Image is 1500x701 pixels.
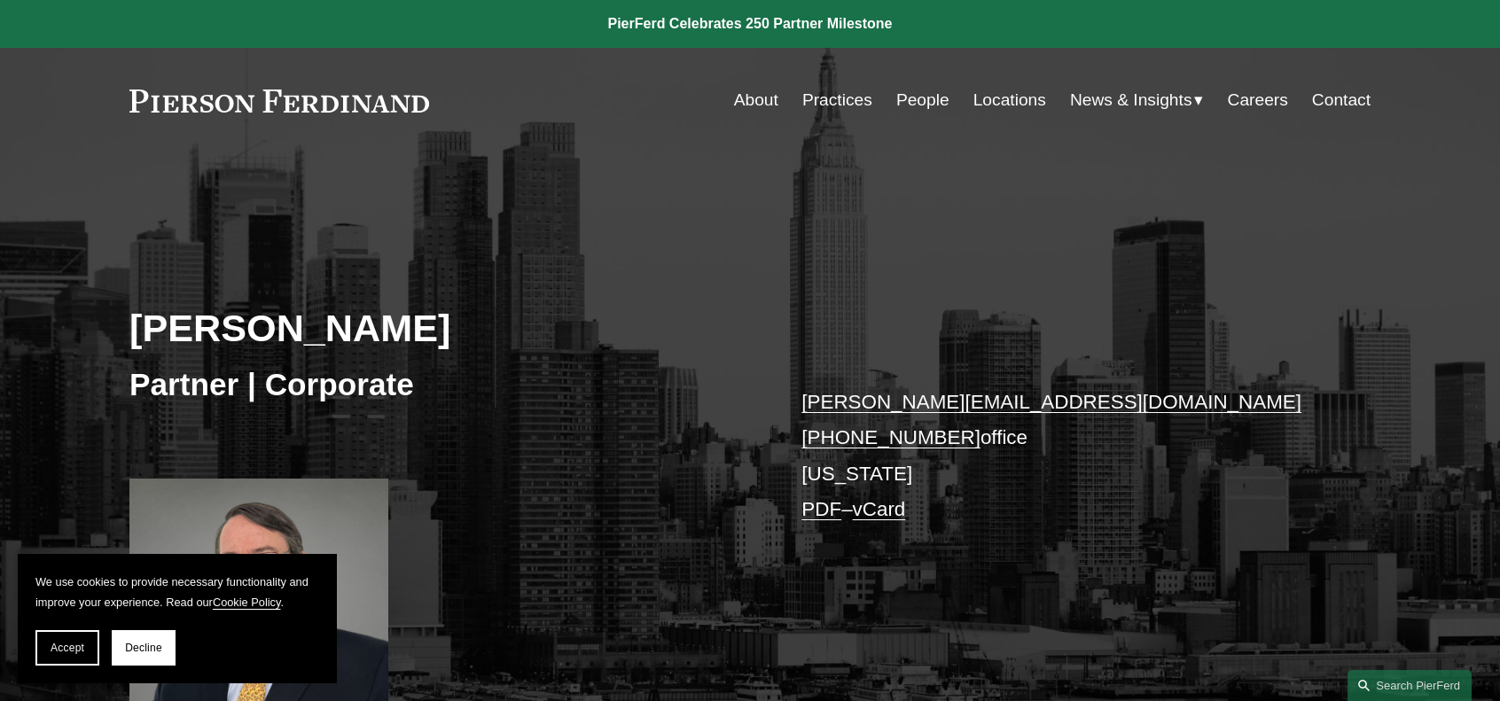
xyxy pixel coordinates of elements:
a: About [734,83,778,117]
a: [PERSON_NAME][EMAIL_ADDRESS][DOMAIN_NAME] [801,391,1301,413]
a: Contact [1312,83,1371,117]
a: vCard [853,498,906,520]
p: office [US_STATE] – [801,385,1318,527]
a: [PHONE_NUMBER] [801,426,980,448]
h3: Partner | Corporate [129,365,750,404]
span: Accept [51,642,84,654]
a: Search this site [1348,670,1472,701]
a: Practices [802,83,872,117]
a: People [896,83,949,117]
span: Decline [125,642,162,654]
h2: [PERSON_NAME] [129,305,750,351]
section: Cookie banner [18,554,337,683]
a: Locations [973,83,1046,117]
span: News & Insights [1070,85,1192,116]
button: Decline [112,630,176,666]
a: Careers [1228,83,1288,117]
a: PDF [801,498,841,520]
p: We use cookies to provide necessary functionality and improve your experience. Read our . [35,572,319,612]
a: folder dropdown [1070,83,1204,117]
a: Cookie Policy [213,596,281,609]
button: Accept [35,630,99,666]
